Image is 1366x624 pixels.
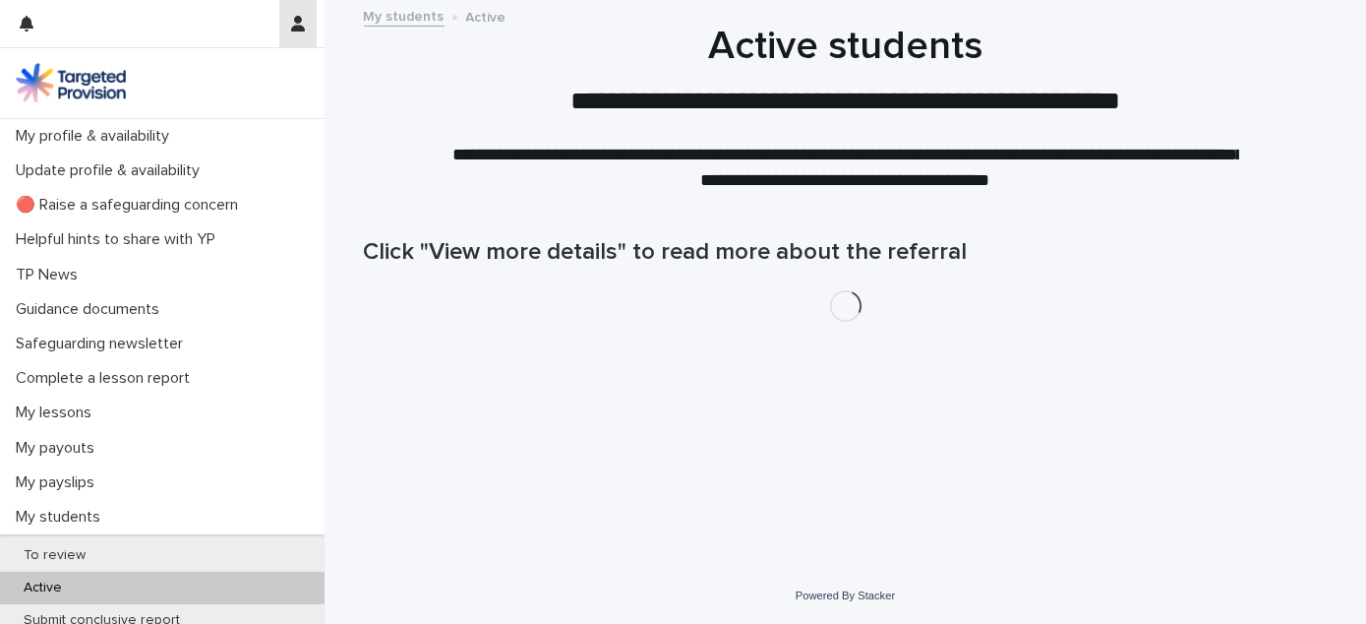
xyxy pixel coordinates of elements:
[8,547,101,564] p: To review
[796,590,895,601] a: Powered By Stacker
[8,196,254,215] p: 🔴 Raise a safeguarding concern
[8,127,185,146] p: My profile & availability
[8,473,110,492] p: My payslips
[8,369,206,388] p: Complete a lesson report
[8,335,199,353] p: Safeguarding newsletter
[8,580,78,596] p: Active
[16,63,126,102] img: M5nRWzHhSzIhMunXDL62
[8,508,116,527] p: My students
[8,266,93,284] p: TP News
[8,439,110,458] p: My payouts
[364,238,1328,267] h1: Click "View more details" to read more about the referral
[8,404,107,422] p: My lessons
[8,300,175,319] p: Guidance documents
[466,5,506,27] p: Active
[8,230,231,249] p: Helpful hints to share with YP
[8,161,215,180] p: Update profile & availability
[364,23,1328,70] h1: Active students
[364,4,445,27] a: My students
